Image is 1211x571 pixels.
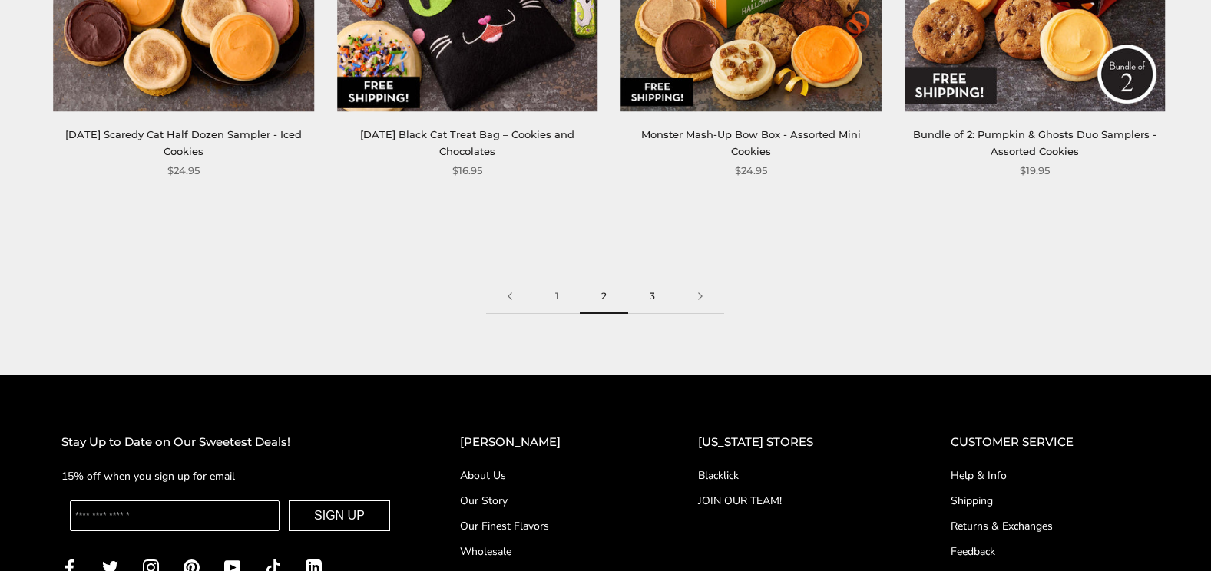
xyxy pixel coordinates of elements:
iframe: Sign Up via Text for Offers [12,513,159,559]
a: Help & Info [951,467,1150,484]
a: Wholesale [460,543,637,559]
a: Feedback [951,543,1150,559]
span: $19.95 [1020,163,1050,179]
a: Monster Mash-Up Bow Box - Assorted Mini Cookies [641,128,861,157]
span: $16.95 [452,163,482,179]
button: SIGN UP [289,500,390,531]
a: 1 [534,279,580,314]
a: [DATE] Black Cat Treat Bag – Cookies and Chocolates [360,128,574,157]
span: $24.95 [167,163,200,179]
a: About Us [460,467,637,484]
h2: Stay Up to Date on Our Sweetest Deals! [61,433,399,452]
a: Bundle of 2: Pumpkin & Ghosts Duo Samplers - Assorted Cookies [913,128,1156,157]
h2: [PERSON_NAME] [460,433,637,452]
a: Blacklick [698,467,889,484]
span: 2 [580,279,628,314]
a: Shipping [951,493,1150,509]
a: Next page [677,279,724,314]
span: $24.95 [735,163,767,179]
a: Our Finest Flavors [460,518,637,534]
a: [DATE] Scaredy Cat Half Dozen Sampler - Iced Cookies [65,128,302,157]
h2: CUSTOMER SERVICE [951,433,1150,452]
a: JOIN OUR TEAM! [698,493,889,509]
a: Previous page [486,279,534,314]
a: Returns & Exchanges [951,518,1150,534]
p: 15% off when you sign up for email [61,467,399,485]
h2: [US_STATE] STORES [698,433,889,452]
a: 3 [628,279,677,314]
a: Our Story [460,493,637,509]
input: Enter your email [70,500,280,531]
